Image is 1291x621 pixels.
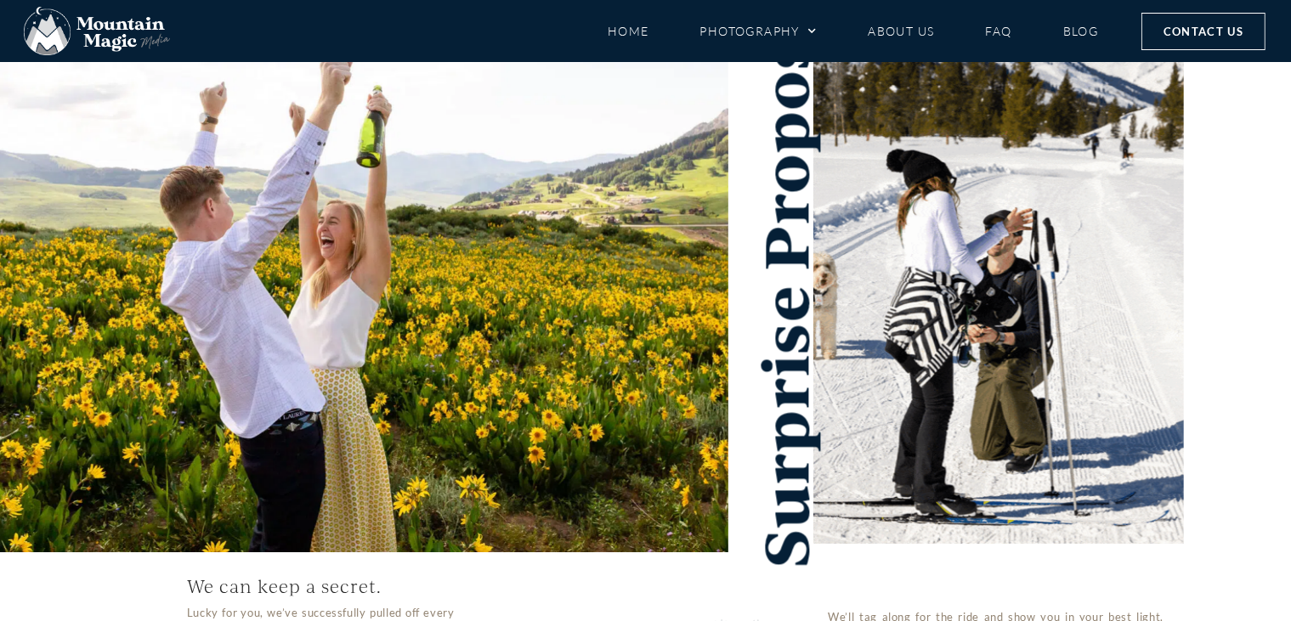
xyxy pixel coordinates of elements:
a: Photography [699,16,817,46]
a: About Us [868,16,934,46]
a: FAQ [985,16,1011,46]
a: Blog [1063,16,1099,46]
a: Contact Us [1141,13,1266,50]
h4: We can keep a secret. [187,569,382,603]
a: Home [608,16,649,46]
nav: Menu [608,16,1099,46]
span: Contact Us [1164,22,1243,41]
img: Mountain Magic Media photography logo Crested Butte Photographer [24,7,170,56]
